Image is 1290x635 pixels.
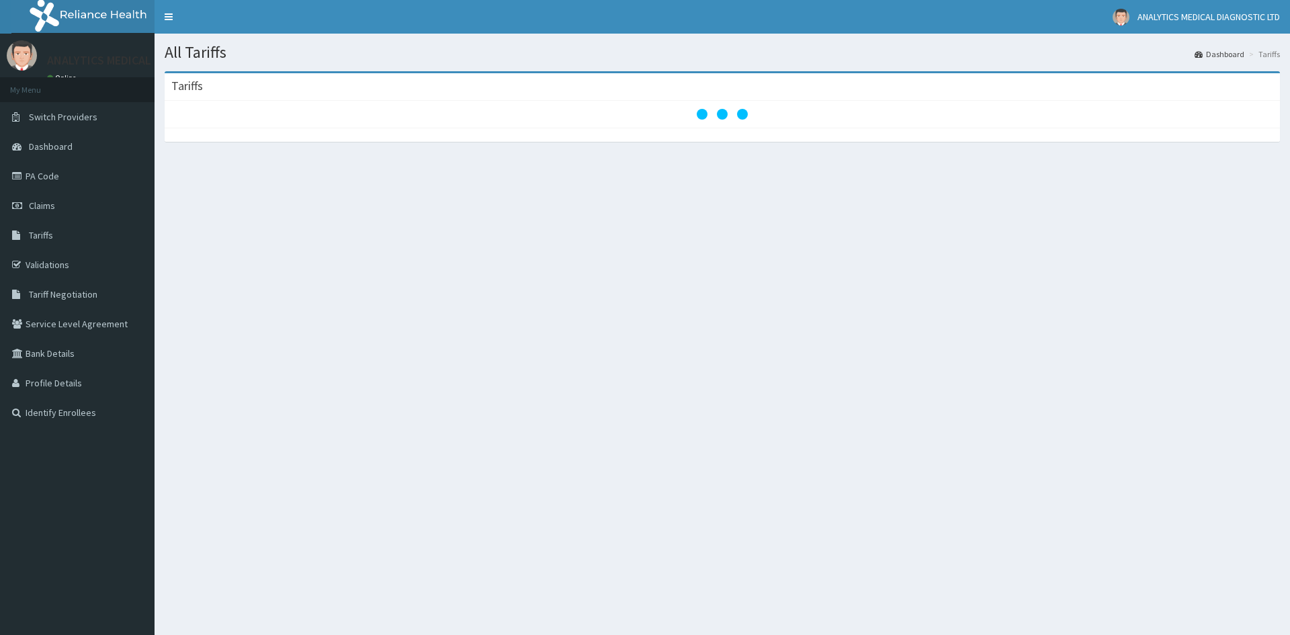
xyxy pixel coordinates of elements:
[7,40,37,71] img: User Image
[47,73,79,83] a: Online
[1195,48,1244,60] a: Dashboard
[171,80,203,92] h3: Tariffs
[165,44,1280,61] h1: All Tariffs
[29,288,97,300] span: Tariff Negotiation
[47,54,241,67] p: ANALYTICS MEDICAL DIAGNOSTIC LTD
[29,229,53,241] span: Tariffs
[29,140,73,153] span: Dashboard
[1137,11,1280,23] span: ANALYTICS MEDICAL DIAGNOSTIC LTD
[1113,9,1129,26] img: User Image
[29,111,97,123] span: Switch Providers
[695,87,749,141] svg: audio-loading
[1246,48,1280,60] li: Tariffs
[29,200,55,212] span: Claims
